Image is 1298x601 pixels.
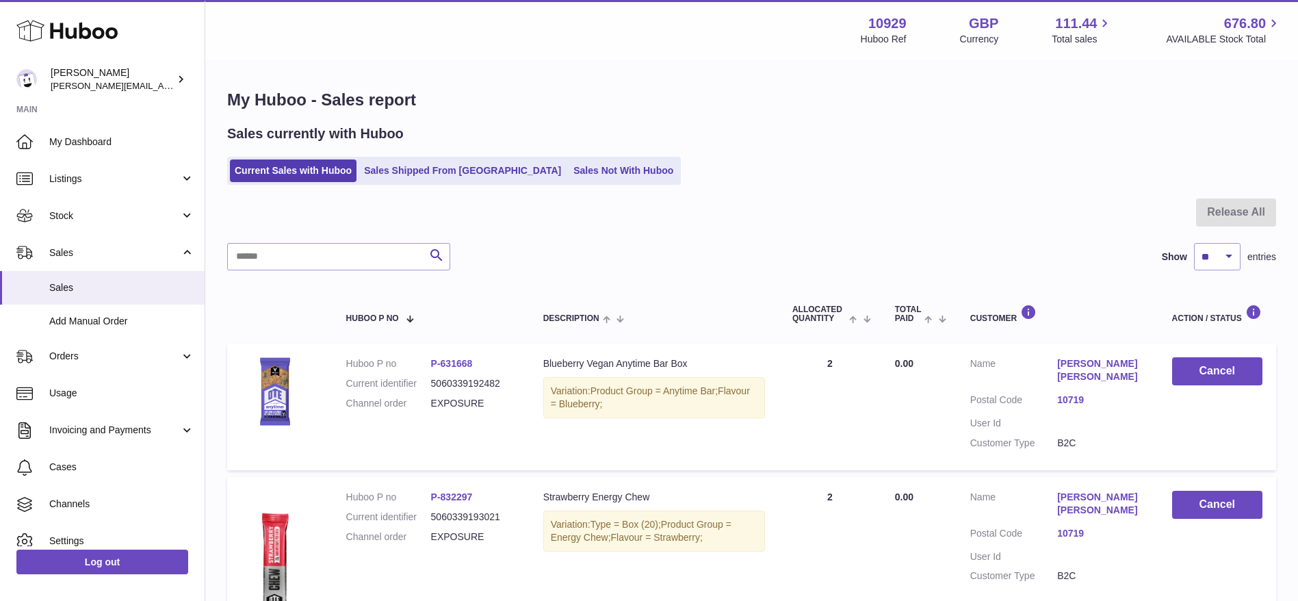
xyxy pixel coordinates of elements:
div: Strawberry Energy Chew [543,491,765,504]
h1: My Huboo - Sales report [227,89,1276,111]
img: thomas@otesports.co.uk [16,69,37,90]
dt: Name [970,357,1057,387]
dt: Postal Code [970,527,1057,544]
strong: GBP [969,14,998,33]
button: Cancel [1172,357,1262,385]
span: Total paid [895,305,922,323]
span: Description [543,314,599,323]
div: Blueberry Vegan Anytime Bar Box [543,357,765,370]
span: 0.00 [895,358,913,369]
span: Product Group = Energy Chew; [551,519,731,543]
dt: Current identifier [346,377,431,390]
span: Cases [49,461,194,474]
a: Current Sales with Huboo [230,159,356,182]
h2: Sales currently with Huboo [227,125,404,143]
span: Stock [49,209,180,222]
div: Huboo Ref [861,33,907,46]
span: 676.80 [1224,14,1266,33]
a: P-631668 [431,358,473,369]
span: Usage [49,387,194,400]
a: 10719 [1057,527,1144,540]
span: entries [1247,251,1276,264]
a: Log out [16,550,188,574]
button: Cancel [1172,491,1262,519]
span: Settings [49,535,194,548]
dt: Customer Type [970,437,1057,450]
dd: 5060339192482 [431,377,516,390]
span: Product Group = Anytime Bar; [590,385,718,396]
a: Sales Shipped From [GEOGRAPHIC_DATA] [359,159,566,182]
dt: Huboo P no [346,491,431,504]
div: Variation: [543,377,765,418]
dd: EXPOSURE [431,397,516,410]
span: Add Manual Order [49,315,194,328]
span: ALLOCATED Quantity [792,305,846,323]
span: My Dashboard [49,136,194,149]
a: [PERSON_NAME] [PERSON_NAME] [1057,357,1144,383]
div: [PERSON_NAME] [51,66,174,92]
img: OTE_Blueberry-Anytime-Bar.png [241,357,309,426]
div: Action / Status [1172,305,1262,323]
span: Sales [49,281,194,294]
strong: 10929 [868,14,907,33]
dt: Postal Code [970,394,1057,410]
span: Flavour = Blueberry; [551,385,750,409]
span: [PERSON_NAME][EMAIL_ADDRESS][DOMAIN_NAME] [51,80,274,91]
span: Orders [49,350,180,363]
dt: User Id [970,550,1057,563]
dt: User Id [970,417,1057,430]
span: 111.44 [1055,14,1097,33]
div: Currency [960,33,999,46]
dd: B2C [1057,437,1144,450]
dt: Current identifier [346,511,431,524]
span: Total sales [1052,33,1113,46]
span: Flavour = Strawberry; [611,532,703,543]
a: [PERSON_NAME] [PERSON_NAME] [1057,491,1144,517]
span: Type = Box (20); [590,519,661,530]
span: Channels [49,498,194,511]
a: Sales Not With Huboo [569,159,678,182]
a: 111.44 Total sales [1052,14,1113,46]
span: Sales [49,246,180,259]
dt: Huboo P no [346,357,431,370]
span: Huboo P no [346,314,399,323]
div: Variation: [543,511,765,552]
dd: 5060339193021 [431,511,516,524]
a: 676.80 AVAILABLE Stock Total [1166,14,1282,46]
dt: Name [970,491,1057,520]
dt: Channel order [346,397,431,410]
span: 0.00 [895,491,913,502]
dt: Channel order [346,530,431,544]
label: Show [1162,251,1187,264]
span: Listings [49,172,180,186]
td: 2 [779,344,881,470]
span: Invoicing and Payments [49,424,180,437]
dt: Customer Type [970,570,1057,583]
dd: EXPOSURE [431,530,516,544]
dd: B2C [1057,570,1144,583]
span: AVAILABLE Stock Total [1166,33,1282,46]
a: 10719 [1057,394,1144,407]
a: P-832297 [431,491,473,502]
div: Customer [970,305,1145,323]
